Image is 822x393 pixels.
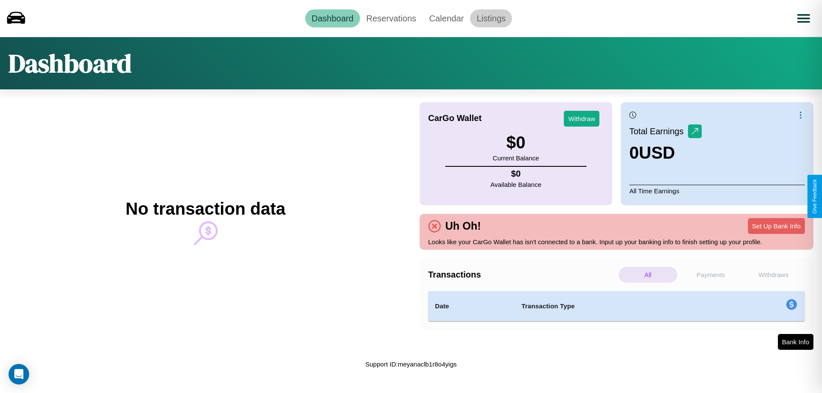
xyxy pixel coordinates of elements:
button: Open menu [792,6,816,30]
a: Dashboard [305,9,360,27]
h4: CarGo Wallet [428,113,482,123]
h4: Date [435,301,508,311]
button: Withdraw [564,111,599,127]
p: Total Earnings [629,124,688,139]
div: Give Feedback [812,179,818,214]
p: Current Balance [493,152,539,164]
p: All [619,267,677,283]
p: Support ID: meyanaclb1r8o4yigs [365,358,456,370]
p: Looks like your CarGo Wallet has isn't connected to a bank. Input up your banking info to finish ... [428,236,805,248]
h3: 0 USD [629,143,702,163]
a: Listings [470,9,512,27]
h4: Uh Oh! [441,220,485,232]
h4: Transaction Type [521,301,716,311]
h3: $ 0 [493,133,539,152]
a: Reservations [360,9,423,27]
h4: Transactions [428,270,616,280]
h4: $ 0 [491,169,542,179]
h2: No transaction data [125,199,285,219]
button: Bank Info [778,334,813,350]
button: Set Up Bank Info [748,218,805,234]
a: Calendar [423,9,470,27]
p: All Time Earnings [629,185,805,197]
p: Payments [682,267,740,283]
h1: Dashboard [9,46,131,81]
div: Open Intercom Messenger [9,364,29,384]
p: Available Balance [491,179,542,190]
table: simple table [428,291,805,321]
p: Withdraws [744,267,803,283]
